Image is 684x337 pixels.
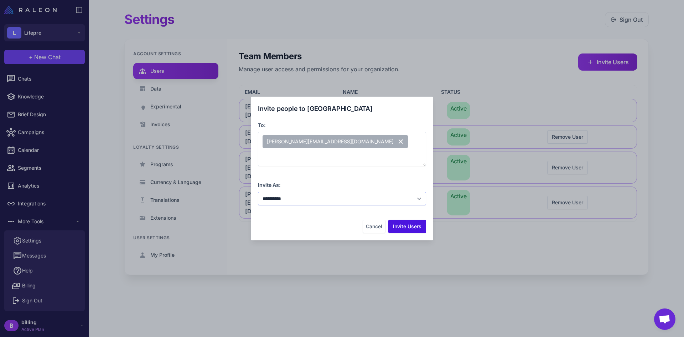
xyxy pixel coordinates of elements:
[363,220,385,233] button: Cancel
[258,122,266,128] label: To:
[263,135,408,148] span: [PERSON_NAME][EMAIL_ADDRESS][DOMAIN_NAME]
[258,104,426,113] div: Invite people to [GEOGRAPHIC_DATA]
[654,308,675,330] div: Open chat
[258,182,281,188] label: Invite As:
[388,220,426,233] button: Invite Users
